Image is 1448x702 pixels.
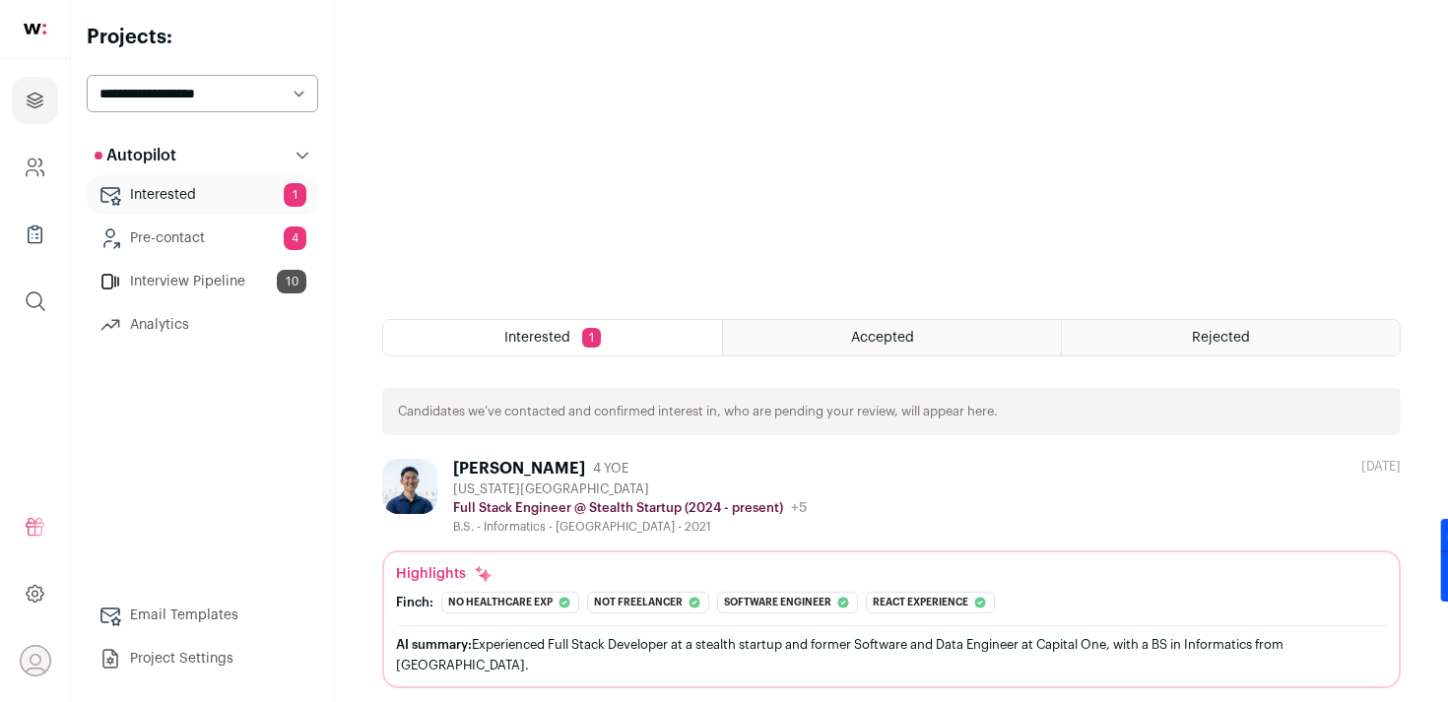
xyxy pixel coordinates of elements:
[453,481,807,497] div: [US_STATE][GEOGRAPHIC_DATA]
[95,144,176,167] p: Autopilot
[504,331,570,345] span: Interested
[851,331,914,345] span: Accepted
[87,305,318,345] a: Analytics
[866,592,995,613] div: React experience
[1192,331,1250,345] span: Rejected
[791,501,807,515] span: +5
[1062,320,1400,355] a: Rejected
[20,645,51,676] button: Open dropdown
[453,500,783,516] p: Full Stack Engineer @ Stealth Startup (2024 - present)
[284,183,306,207] span: 1
[87,219,318,258] a: Pre-contact4
[12,211,58,258] a: Company Lists
[277,270,306,293] span: 10
[717,592,858,613] div: Software engineer
[24,24,46,34] img: wellfound-shorthand-0d5821cbd27db2630d0214b213865d53afaa358527fdda9d0ea32b1df1b89c2c.svg
[396,595,433,610] div: Finch:
[87,24,318,51] h2: Projects:
[723,320,1061,355] a: Accepted
[382,459,1401,687] a: [PERSON_NAME] 4 YOE [US_STATE][GEOGRAPHIC_DATA] Full Stack Engineer @ Stealth Startup (2024 - pre...
[12,144,58,191] a: Company and ATS Settings
[593,461,628,477] span: 4 YOE
[284,226,306,250] span: 4
[441,592,579,613] div: No healthcare exp
[382,459,437,514] img: 2f922e4d23a870ba38e2135512673e80f89e276ca702aecacbd72b25b5b2b2c4.jpg
[587,592,709,613] div: Not freelancer
[396,634,1387,675] div: Experienced Full Stack Developer at a stealth startup and former Software and Data Engineer at Ca...
[453,459,585,479] div: [PERSON_NAME]
[87,262,318,301] a: Interview Pipeline10
[87,136,318,175] button: Autopilot
[396,564,494,584] div: Highlights
[12,77,58,124] a: Projects
[87,175,318,215] a: Interested1
[87,639,318,678] a: Project Settings
[87,596,318,635] a: Email Templates
[1361,459,1401,475] div: [DATE]
[398,404,998,419] p: Candidates we’ve contacted and confirmed interest in, who are pending your review, will appear here.
[582,328,601,348] span: 1
[396,638,472,651] span: AI summary:
[453,519,807,535] div: B.S. - Informatics - [GEOGRAPHIC_DATA] - 2021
